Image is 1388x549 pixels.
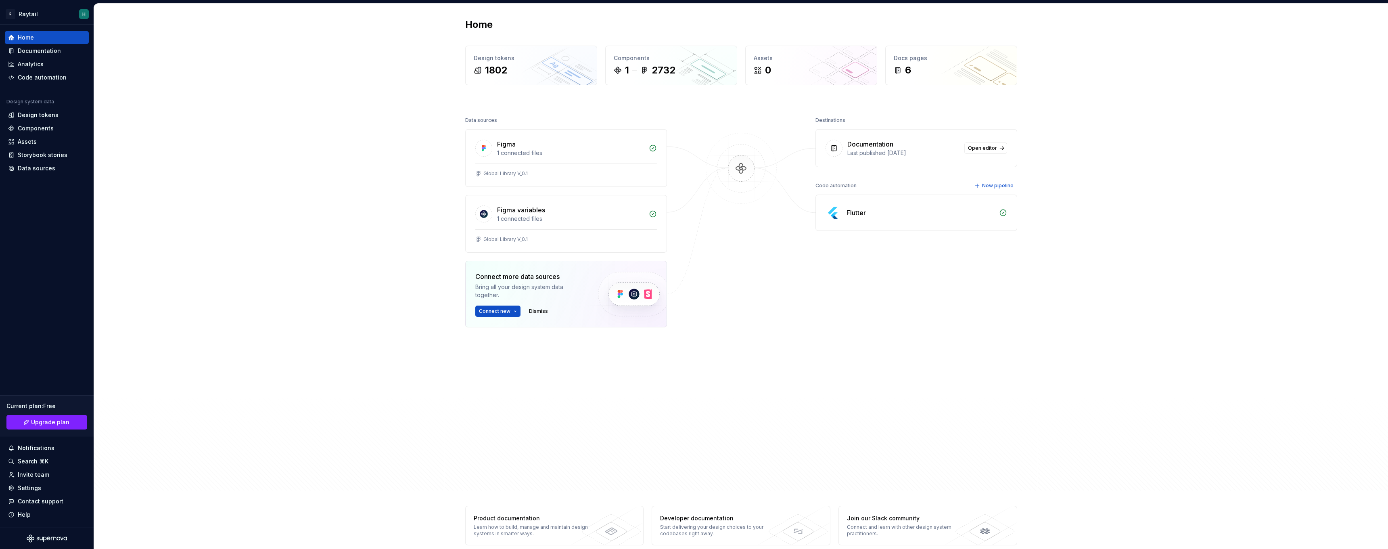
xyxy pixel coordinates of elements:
button: Connect new [475,306,520,317]
div: Global Library V_0.1 [483,170,528,177]
div: Help [18,511,31,519]
div: Documentation [847,139,893,149]
button: Dismiss [525,306,552,317]
button: Contact support [5,495,89,508]
div: 0 [765,64,771,77]
a: Product documentationLearn how to build, manage and maintain design systems in smarter ways. [465,506,644,545]
a: Assets [5,135,89,148]
div: 1 connected files [497,215,644,223]
a: Figma variables1 connected filesGlobal Library V_0.1 [465,195,667,253]
div: Current plan : Free [6,402,87,410]
button: New pipeline [972,180,1017,191]
a: Join our Slack communityConnect and learn with other design system practitioners. [838,506,1017,545]
a: Documentation [5,44,89,57]
div: Notifications [18,444,54,452]
span: Open editor [968,145,997,151]
div: Documentation [18,47,61,55]
a: Storybook stories [5,149,89,161]
h2: Home [465,18,493,31]
a: Data sources [5,162,89,175]
a: Docs pages6 [885,46,1017,85]
a: Invite team [5,468,89,481]
div: Components [18,124,54,132]
div: Code automation [815,180,857,191]
div: Assets [18,138,37,146]
a: Design tokens [5,109,89,122]
span: New pipeline [982,182,1014,189]
a: Code automation [5,71,89,84]
div: Storybook stories [18,151,67,159]
div: 2732 [652,64,675,77]
div: Design tokens [474,54,589,62]
button: Notifications [5,442,89,455]
div: Figma [497,139,516,149]
div: Invite team [18,471,49,479]
div: Bring all your design system data together. [475,283,584,299]
div: Destinations [815,115,845,126]
div: Assets [754,54,869,62]
a: Home [5,31,89,44]
div: Data sources [18,164,55,172]
div: Components [614,54,729,62]
a: Analytics [5,58,89,71]
span: Connect new [479,308,510,314]
a: Developer documentationStart delivering your design choices to your codebases right away. [652,506,830,545]
div: Raytail [19,10,38,18]
div: Design system data [6,98,54,105]
div: 1802 [485,64,507,77]
div: 1 [625,64,629,77]
div: Design tokens [18,111,59,119]
div: Data sources [465,115,497,126]
div: Home [18,34,34,42]
div: Last published [DATE] [847,149,959,157]
div: 6 [905,64,911,77]
div: Connect more data sources [475,272,584,281]
div: Developer documentation [660,514,778,522]
div: H [82,11,86,17]
div: Contact support [18,497,63,505]
div: 1 connected files [497,149,644,157]
div: Figma variables [497,205,545,215]
div: R [6,9,15,19]
div: Connect and learn with other design system practitioners. [847,524,964,537]
button: Search ⌘K [5,455,89,468]
a: Components12732 [605,46,737,85]
span: Upgrade plan [31,418,69,426]
a: Components [5,122,89,135]
div: Global Library V_0.1 [483,236,528,243]
div: Flutter [847,208,866,218]
div: Start delivering your design choices to your codebases right away. [660,524,778,537]
div: Learn how to build, manage and maintain design systems in smarter ways. [474,524,591,537]
svg: Supernova Logo [27,534,67,543]
div: Analytics [18,60,44,68]
div: Code automation [18,73,67,82]
button: RRaytailH [2,5,92,23]
div: Join our Slack community [847,514,964,522]
a: Assets0 [745,46,877,85]
div: Settings [18,484,41,492]
div: Docs pages [894,54,1009,62]
a: Open editor [964,142,1007,154]
a: Figma1 connected filesGlobal Library V_0.1 [465,129,667,187]
span: Dismiss [529,308,548,314]
a: Settings [5,482,89,495]
a: Design tokens1802 [465,46,597,85]
div: Product documentation [474,514,591,522]
button: Help [5,508,89,521]
a: Upgrade plan [6,415,87,430]
div: Search ⌘K [18,457,48,465]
